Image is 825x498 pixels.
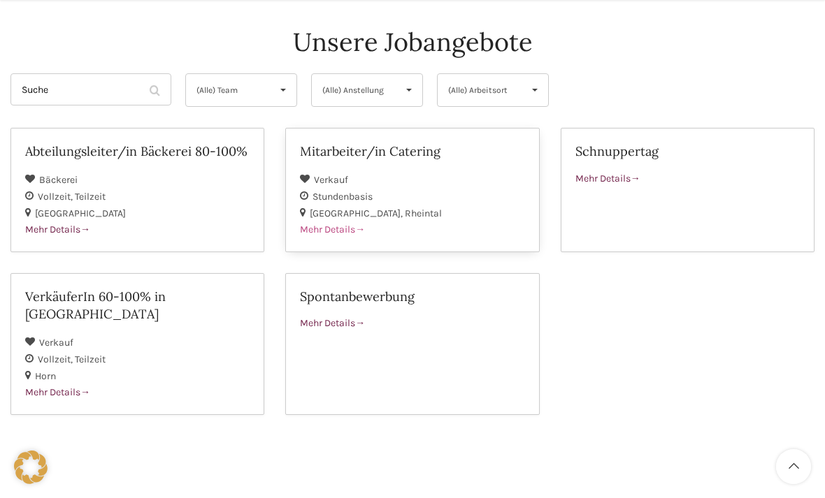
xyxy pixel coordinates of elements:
a: Mitarbeiter/in Catering Verkauf Stundenbasis [GEOGRAPHIC_DATA] Rheintal Mehr Details [285,128,539,252]
span: (Alle) Team [196,74,263,106]
h4: Unsere Jobangebote [293,24,533,59]
span: Rheintal [405,207,442,219]
span: Mehr Details [25,386,90,398]
span: Vollzeit [38,191,75,203]
a: Scroll to top button [776,449,811,484]
h2: Spontanbewerbung [300,288,524,305]
input: Suche [10,73,171,105]
span: (Alle) Anstellung [322,74,389,106]
span: Mehr Details [575,173,640,184]
span: Bäckerei [39,174,78,186]
a: VerkäuferIn 60-100% in [GEOGRAPHIC_DATA] Verkauf Vollzeit Teilzeit Horn Mehr Details [10,273,264,415]
h2: VerkäuferIn 60-100% in [GEOGRAPHIC_DATA] [25,288,250,323]
span: ▾ [270,74,296,106]
span: Verkauf [39,337,73,349]
span: Mehr Details [25,224,90,235]
span: ▾ [522,74,548,106]
span: Mehr Details [300,224,365,235]
span: Teilzeit [75,353,106,365]
span: Vollzeit [38,353,75,365]
span: [GEOGRAPHIC_DATA] [35,207,126,219]
span: Mehr Details [300,317,365,329]
span: [GEOGRAPHIC_DATA] [310,207,405,219]
h2: Abteilungsleiter/in Bäckerei 80-100% [25,142,250,160]
a: Abteilungsleiter/in Bäckerei 80-100% Bäckerei Vollzeit Teilzeit [GEOGRAPHIC_DATA] Mehr Details [10,128,264,252]
span: (Alle) Arbeitsort [448,74,515,106]
span: ▾ [396,74,422,106]
span: Stundenbasis [313,191,373,203]
h2: Mitarbeiter/in Catering [300,142,524,160]
span: Horn [35,370,56,382]
span: Teilzeit [75,191,106,203]
h2: Schnuppertag [575,142,800,160]
a: Schnuppertag Mehr Details [561,128,815,252]
a: Spontanbewerbung Mehr Details [285,273,539,415]
span: Verkauf [314,174,348,186]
